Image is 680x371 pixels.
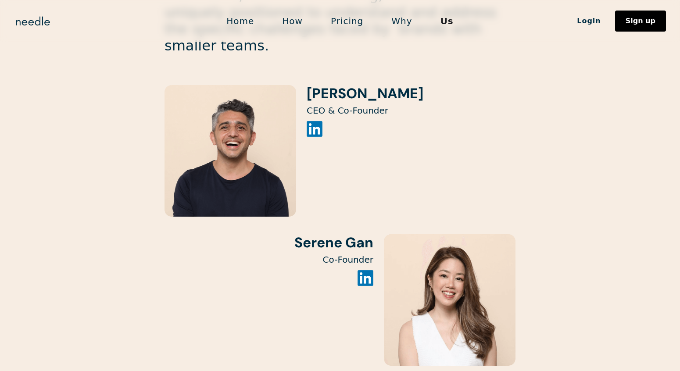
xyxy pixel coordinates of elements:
h3: [PERSON_NAME] [307,85,423,102]
a: Home [212,12,268,30]
a: Us [426,12,468,30]
p: Co-Founder [165,254,373,265]
div: Sign up [626,18,655,25]
p: CEO & Co-Founder [307,105,423,116]
a: Pricing [317,12,377,30]
a: How [268,12,317,30]
a: Sign up [615,11,666,32]
a: Why [377,12,426,30]
h3: Serene Gan [165,234,373,251]
a: Login [563,14,615,29]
